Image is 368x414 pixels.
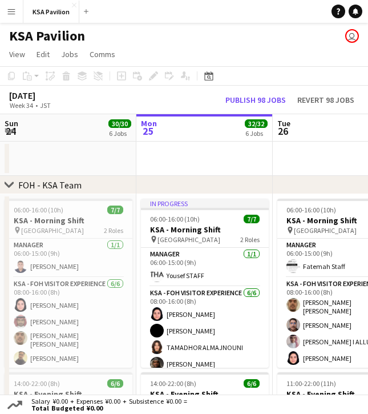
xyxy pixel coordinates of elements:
[5,389,132,399] h3: KSA - Evening Shift
[293,94,359,106] button: Revert 98 jobs
[104,226,123,235] span: 2 Roles
[5,239,132,278] app-card-role: Manager1/106:00-15:00 (9h)[PERSON_NAME]
[21,226,84,235] span: [GEOGRAPHIC_DATA]
[221,94,290,106] button: Publish 98 jobs
[244,215,260,223] span: 7/7
[31,405,187,412] span: Total Budgeted ¥0.00
[141,248,269,287] app-card-role: Manager1/106:00-15:00 (9h)Yousef STAFF
[277,118,290,128] span: Tue
[9,49,25,59] span: View
[150,379,196,388] span: 14:00-22:00 (8h)
[141,224,269,235] h3: KSA - Morning Shift
[141,389,269,399] h3: KSA - Evening Shift
[9,90,77,101] div: [DATE]
[245,129,267,138] div: 6 Jobs
[5,118,18,128] span: Sun
[294,226,357,235] span: [GEOGRAPHIC_DATA]
[56,47,83,62] a: Jobs
[107,206,123,214] span: 7/7
[109,129,131,138] div: 6 Jobs
[345,29,359,43] app-user-avatar: Isra Alsharyofi
[25,398,189,412] div: Salary ¥0.00 + Expenses ¥0.00 + Subsistence ¥0.00 =
[7,101,35,110] span: Week 34
[14,379,60,388] span: 14:00-22:00 (8h)
[141,287,269,412] app-card-role: KSA - FOH Visitor Experience6/608:00-16:00 (8h)[PERSON_NAME][PERSON_NAME]TAMADHOR ALMAJNOUNI[PERS...
[9,27,85,45] h1: KSA Pavilion
[286,206,336,214] span: 06:00-16:00 (10h)
[37,49,50,59] span: Edit
[240,235,260,244] span: 2 Roles
[40,101,51,110] div: JST
[18,179,82,191] div: FOH - KSA Team
[14,206,63,214] span: 06:00-16:00 (10h)
[244,379,260,388] span: 6/6
[276,124,290,138] span: 26
[85,47,120,62] a: Comms
[245,119,268,128] span: 32/32
[141,199,269,208] div: In progress
[90,49,115,59] span: Comms
[107,379,123,388] span: 6/6
[32,47,54,62] a: Edit
[141,118,157,128] span: Mon
[5,47,30,62] a: View
[286,379,336,388] span: 11:00-22:00 (11h)
[61,49,78,59] span: Jobs
[141,199,269,368] app-job-card: In progress06:00-16:00 (10h)7/7KSA - Morning Shift [GEOGRAPHIC_DATA]2 RolesManager1/106:00-15:00 ...
[108,119,131,128] span: 30/30
[157,235,220,244] span: [GEOGRAPHIC_DATA]
[139,124,157,138] span: 25
[3,124,18,138] span: 24
[150,215,200,223] span: 06:00-16:00 (10h)
[5,215,132,226] h3: KSA - Morning Shift
[5,199,132,368] app-job-card: 06:00-16:00 (10h)7/7KSA - Morning Shift [GEOGRAPHIC_DATA]2 RolesManager1/106:00-15:00 (9h)[PERSON...
[23,1,79,23] button: KSA Pavilion
[5,278,132,403] app-card-role: KSA - FOH Visitor Experience6/608:00-16:00 (8h)[PERSON_NAME][PERSON_NAME][PERSON_NAME] [PERSON_NA...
